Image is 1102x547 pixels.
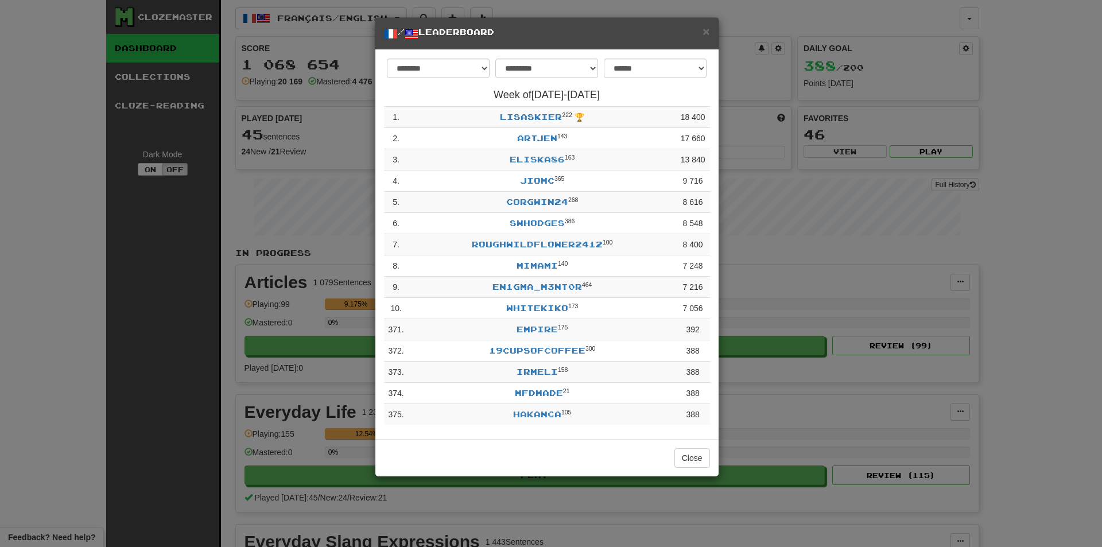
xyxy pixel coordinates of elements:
sup: Level 222 [562,111,572,118]
td: 388 [676,362,710,383]
a: Mimami [517,261,558,270]
td: 392 [676,319,710,340]
a: Lisaskier [500,112,562,122]
td: 8 548 [676,213,710,234]
td: 388 [676,404,710,425]
td: 8 616 [676,192,710,213]
button: Close [703,25,709,37]
td: 371 . [384,319,409,340]
sup: Level 173 [568,302,579,309]
a: 19cupsofcoffee [489,346,585,355]
td: 5 . [384,192,409,213]
td: 8 . [384,255,409,277]
span: × [703,25,709,38]
td: 17 660 [676,128,710,149]
span: 🏆 [575,112,584,122]
td: 375 . [384,404,409,425]
a: En1gma_M3nt0r [492,282,582,292]
td: 4 . [384,170,409,192]
td: 10 . [384,298,409,319]
button: Close [674,448,710,468]
td: 18 400 [676,107,710,128]
td: 9 716 [676,170,710,192]
sup: Level 464 [582,281,592,288]
sup: Level 268 [568,196,579,203]
sup: Level 100 [603,239,613,246]
sup: Level 163 [565,154,575,161]
td: 372 . [384,340,409,362]
sup: Level 143 [557,133,568,139]
a: hakanca [513,409,561,419]
td: 7 248 [676,255,710,277]
a: Empire [517,324,558,334]
a: Irmeli [517,367,558,377]
a: JioMc [520,176,554,185]
td: 7 . [384,234,409,255]
sup: Level 175 [558,324,568,331]
a: RoughWildflower2412 [472,239,603,249]
sup: Level 158 [558,366,568,373]
h4: Week of [DATE] - [DATE] [384,90,710,101]
sup: Level 300 [585,345,596,352]
td: 373 . [384,362,409,383]
sup: Level 386 [565,218,575,224]
a: whitekiko [506,303,568,313]
td: 374 . [384,383,409,404]
a: eliska86 [510,154,565,164]
td: 388 [676,383,710,404]
td: 13 840 [676,149,710,170]
a: artjen [517,133,557,143]
td: 3 . [384,149,409,170]
h5: / Leaderboard [384,26,710,41]
sup: Level 105 [561,409,572,416]
td: 8 400 [676,234,710,255]
a: mfdMade [515,388,563,398]
a: swhodges [510,218,565,228]
a: corgwin24 [506,197,568,207]
sup: Level 365 [554,175,565,182]
td: 1 . [384,107,409,128]
td: 6 . [384,213,409,234]
td: 7 056 [676,298,710,319]
td: 7 216 [676,277,710,298]
sup: Level 21 [563,387,570,394]
td: 2 . [384,128,409,149]
td: 388 [676,340,710,362]
sup: Level 140 [558,260,568,267]
td: 9 . [384,277,409,298]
